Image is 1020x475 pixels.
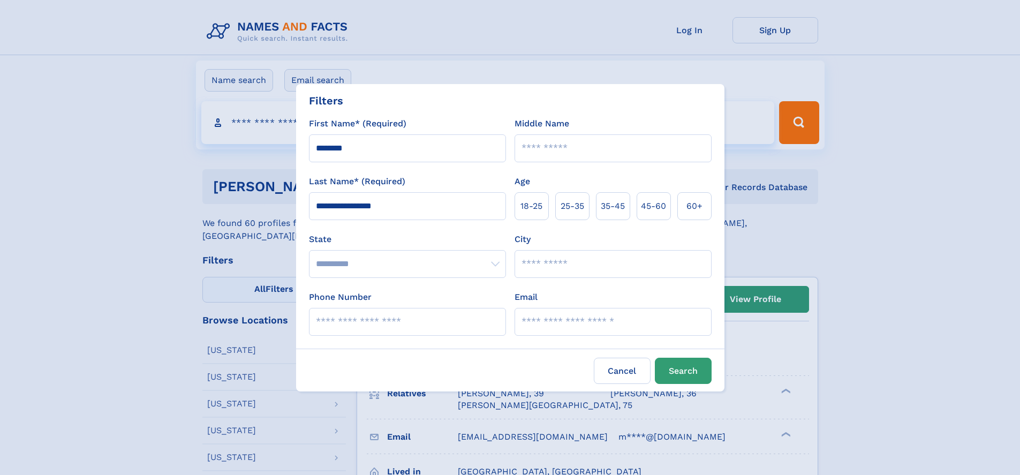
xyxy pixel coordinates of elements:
[309,175,405,188] label: Last Name* (Required)
[515,175,530,188] label: Age
[515,291,538,304] label: Email
[655,358,712,384] button: Search
[594,358,651,384] label: Cancel
[520,200,542,213] span: 18‑25
[601,200,625,213] span: 35‑45
[309,233,506,246] label: State
[515,233,531,246] label: City
[641,200,666,213] span: 45‑60
[686,200,702,213] span: 60+
[309,291,372,304] label: Phone Number
[515,117,569,130] label: Middle Name
[309,117,406,130] label: First Name* (Required)
[561,200,584,213] span: 25‑35
[309,93,343,109] div: Filters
